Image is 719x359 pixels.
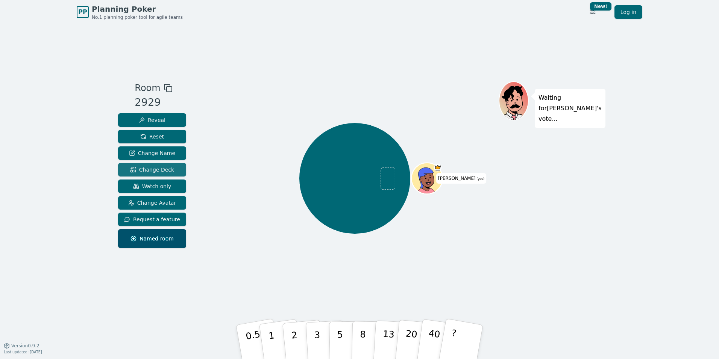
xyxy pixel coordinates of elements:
div: 2929 [135,95,172,110]
span: Megan is the host [434,164,442,172]
div: New! [590,2,611,11]
button: Change Avatar [118,196,186,210]
span: Room [135,81,160,95]
button: Watch only [118,179,186,193]
span: Change Avatar [128,199,176,207]
button: Change Deck [118,163,186,176]
span: Reveal [139,116,165,124]
button: Named room [118,229,186,248]
button: Reveal [118,113,186,127]
p: Waiting for [PERSON_NAME] 's vote... [538,93,602,124]
span: Planning Poker [92,4,183,14]
a: Log in [614,5,642,19]
button: Click to change your avatar [413,164,442,193]
span: Change Deck [130,166,174,173]
span: Named room [130,235,174,242]
button: Change Name [118,146,186,160]
span: Watch only [133,183,171,190]
button: Reset [118,130,186,143]
span: Last updated: [DATE] [4,350,42,354]
span: Version 0.9.2 [11,343,39,349]
span: PP [78,8,87,17]
span: No.1 planning poker tool for agile teams [92,14,183,20]
button: New! [586,5,599,19]
span: Click to change your name [436,173,486,184]
button: Version0.9.2 [4,343,39,349]
button: Request a feature [118,213,186,226]
span: Request a feature [124,216,180,223]
span: Change Name [129,149,175,157]
span: Reset [140,133,164,140]
a: PPPlanning PokerNo.1 planning poker tool for agile teams [77,4,183,20]
span: (you) [476,177,485,181]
